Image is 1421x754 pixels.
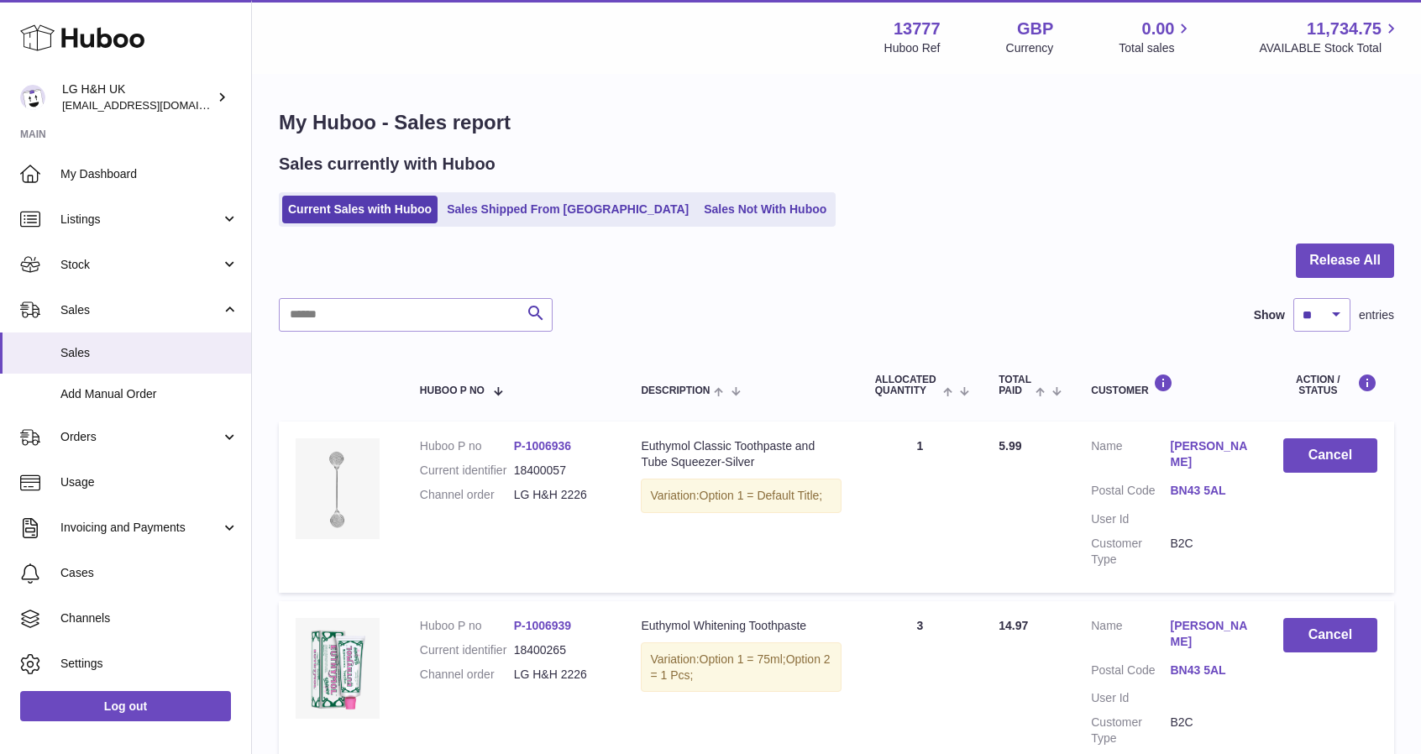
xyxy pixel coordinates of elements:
span: Total sales [1119,40,1193,56]
div: Customer [1091,374,1250,396]
dt: User Id [1091,690,1170,706]
dt: Postal Code [1091,483,1170,503]
span: 11,734.75 [1307,18,1382,40]
a: P-1006939 [514,619,572,632]
span: 14.97 [999,619,1028,632]
td: 1 [858,422,983,592]
div: LG H&H UK [62,81,213,113]
a: Sales Shipped From [GEOGRAPHIC_DATA] [441,196,695,223]
dd: LG H&H 2226 [514,487,608,503]
span: entries [1359,307,1394,323]
span: Option 1 = Default Title; [700,489,823,502]
span: [EMAIL_ADDRESS][DOMAIN_NAME] [62,98,247,112]
dt: Postal Code [1091,662,1170,683]
dt: Customer Type [1091,536,1170,568]
span: Option 2 = 1 Pcs; [650,652,830,682]
span: ALLOCATED Quantity [875,374,939,396]
a: 11,734.75 AVAILABLE Stock Total [1259,18,1401,56]
div: Currency [1006,40,1054,56]
span: AVAILABLE Stock Total [1259,40,1401,56]
span: Listings [60,212,221,228]
dt: Name [1091,618,1170,654]
span: Channels [60,610,239,626]
div: Action / Status [1283,374,1377,396]
strong: 13777 [894,18,941,40]
button: Release All [1296,243,1394,278]
span: My Dashboard [60,166,239,182]
div: Euthymol Whitening Toothpaste [641,618,841,634]
span: Stock [60,257,221,273]
img: whitening-toothpaste.webp [296,618,380,719]
dt: Current identifier [420,463,514,479]
dd: B2C [1170,715,1249,746]
div: Variation: [641,642,841,693]
a: 0.00 Total sales [1119,18,1193,56]
div: Variation: [641,479,841,513]
label: Show [1254,307,1285,323]
dt: Customer Type [1091,715,1170,746]
span: Orders [60,429,221,445]
dt: Current identifier [420,642,514,658]
div: Huboo Ref [884,40,941,56]
h2: Sales currently with Huboo [279,153,496,175]
dt: Huboo P no [420,438,514,454]
span: Option 1 = 75ml; [700,652,786,666]
dd: B2C [1170,536,1249,568]
span: Huboo P no [420,385,485,396]
span: Settings [60,656,239,672]
img: veechen@lghnh.co.uk [20,85,45,110]
span: Sales [60,302,221,318]
span: Description [641,385,710,396]
a: Current Sales with Huboo [282,196,438,223]
span: 0.00 [1142,18,1175,40]
dd: 18400265 [514,642,608,658]
dd: 18400057 [514,463,608,479]
dd: LG H&H 2226 [514,667,608,683]
a: [PERSON_NAME] [1170,618,1249,650]
a: P-1006936 [514,439,572,453]
a: Sales Not With Huboo [698,196,832,223]
dt: Huboo P no [420,618,514,634]
dt: Name [1091,438,1170,474]
button: Cancel [1283,438,1377,473]
dt: User Id [1091,511,1170,527]
dt: Channel order [420,667,514,683]
span: Sales [60,345,239,361]
a: [PERSON_NAME] [1170,438,1249,470]
span: Total paid [999,374,1031,396]
a: BN43 5AL [1170,483,1249,499]
span: Cases [60,565,239,581]
a: BN43 5AL [1170,662,1249,678]
h1: My Huboo - Sales report [279,109,1394,136]
img: Euthymol_Classic_Toothpaste_and_Tube_Squeezer-Silver-Image-4.webp [296,438,380,539]
a: Log out [20,691,231,721]
div: Euthymol Classic Toothpaste and Tube Squeezer-Silver [641,438,841,470]
span: Invoicing and Payments [60,520,221,536]
dt: Channel order [420,487,514,503]
span: Add Manual Order [60,386,239,402]
span: 5.99 [999,439,1021,453]
span: Usage [60,474,239,490]
button: Cancel [1283,618,1377,652]
strong: GBP [1017,18,1053,40]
